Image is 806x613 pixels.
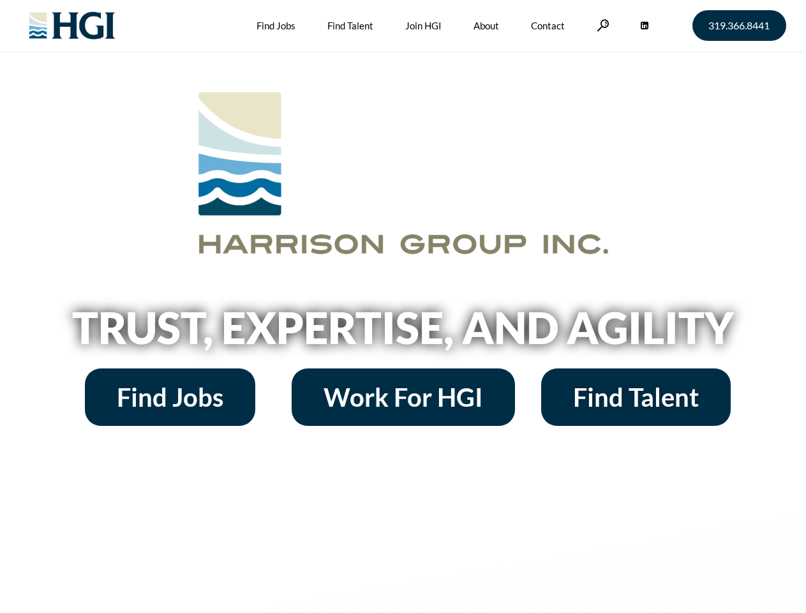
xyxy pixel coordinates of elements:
span: Find Jobs [117,384,223,410]
h2: Trust, Expertise, and Agility [40,306,767,349]
a: 319.366.8441 [692,10,786,41]
span: 319.366.8441 [708,20,770,31]
span: Find Talent [573,384,699,410]
a: Search [597,19,609,31]
span: Work For HGI [324,384,483,410]
a: Find Talent [541,368,731,426]
a: Work For HGI [292,368,515,426]
a: Find Jobs [85,368,255,426]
